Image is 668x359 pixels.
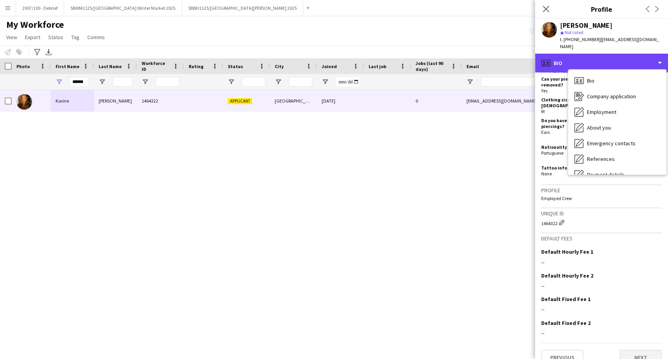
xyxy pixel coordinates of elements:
span: | [EMAIL_ADDRESS][DOMAIN_NAME] [560,36,659,49]
span: Emergency contacts [587,140,636,147]
span: Payment details [587,171,625,178]
div: Employment [568,104,666,120]
button: Open Filter Menu [99,78,106,85]
div: -- [541,306,662,313]
input: Workforce ID Filter Input [156,77,179,87]
button: Open Filter Menu [466,78,474,85]
h3: Profile [535,4,668,14]
button: 2007/100 - Debrief [16,0,64,16]
div: Karine [51,90,94,112]
a: Tag [68,32,83,42]
span: Company application [587,93,636,100]
button: Open Filter Menu [142,78,149,85]
div: 1464322 [137,90,184,112]
span: References [587,155,615,162]
span: City [275,63,284,69]
p: Employed Crew [541,195,662,201]
span: Status [228,63,243,69]
span: Comms [87,34,105,41]
span: Bio [587,77,594,84]
span: Workforce ID [142,60,170,72]
h3: Default Hourly Fee 2 [541,272,593,279]
div: -- [541,259,662,266]
input: City Filter Input [289,77,312,87]
div: Payment details [568,167,666,182]
input: Status Filter Input [242,77,265,87]
span: About you [587,124,611,131]
span: Not rated [565,29,583,35]
img: Karine Vicente [16,94,32,110]
div: -- [541,330,662,337]
h3: Default Fixed Fee 2 [541,319,591,327]
div: -- [541,282,662,289]
span: Rating [189,63,203,69]
div: [GEOGRAPHIC_DATA] [270,90,317,112]
div: [EMAIL_ADDRESS][DOMAIN_NAME] [462,90,618,112]
h5: Can your piercings be removed? [541,76,598,88]
a: Comms [84,32,108,42]
span: t. [PHONE_NUMBER] [560,36,601,42]
div: Emergency contacts [568,135,666,151]
span: Employment [587,108,616,115]
div: About you [568,120,666,135]
h3: Unique ID [541,210,662,217]
div: [DATE] [317,90,364,112]
a: Status [45,32,67,42]
span: First Name [56,63,79,69]
span: None [541,171,552,177]
span: Joined [322,63,337,69]
h5: Nationality [541,144,598,150]
div: Company application [568,88,666,104]
span: Yes [541,88,547,94]
button: Open Filter Menu [322,78,329,85]
h3: Default fees [541,235,662,242]
div: 1464322 [541,218,662,226]
button: SBWM1125/[GEOGRAPHIC_DATA] Winter Market 2025 [64,0,182,16]
span: Last Name [99,63,122,69]
h3: Profile [541,187,662,194]
h3: Default Fixed Fee 1 [541,296,591,303]
h3: Default Hourly Fee 1 [541,248,593,255]
button: Open Filter Menu [228,78,235,85]
button: SBBH1125/[GEOGRAPHIC_DATA][PERSON_NAME] 2025 [182,0,303,16]
input: Email Filter Input [481,77,614,87]
input: Last Name Filter Input [113,77,132,87]
span: Status [48,34,63,41]
div: References [568,151,666,167]
span: View [6,34,17,41]
span: Applicant [228,98,252,104]
a: Export [22,32,43,42]
app-action-btn: Advanced filters [32,47,42,57]
h5: Do you have any visible piercings? [541,117,598,129]
div: 0 [411,90,462,112]
input: Joined Filter Input [336,77,359,87]
span: Jobs (last 90 days) [416,60,448,72]
input: First Name Filter Input [70,77,89,87]
span: M [541,108,545,114]
h5: Clothing size [DEMOGRAPHIC_DATA] [541,97,598,108]
span: My Workforce [6,19,64,31]
span: Last job [369,63,386,69]
div: [PERSON_NAME] [94,90,137,112]
h5: Tattoo info [541,165,598,171]
span: Portuguese [541,150,564,156]
div: Bio [535,54,668,72]
div: Bio [568,73,666,88]
app-action-btn: Export XLSX [44,47,53,57]
span: Email [466,63,479,69]
span: Tag [71,34,79,41]
span: Photo [16,63,30,69]
span: Ears [541,129,550,135]
div: [PERSON_NAME] [560,22,612,29]
button: Open Filter Menu [56,78,63,85]
span: Export [25,34,40,41]
a: View [3,32,20,42]
button: Open Filter Menu [275,78,282,85]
